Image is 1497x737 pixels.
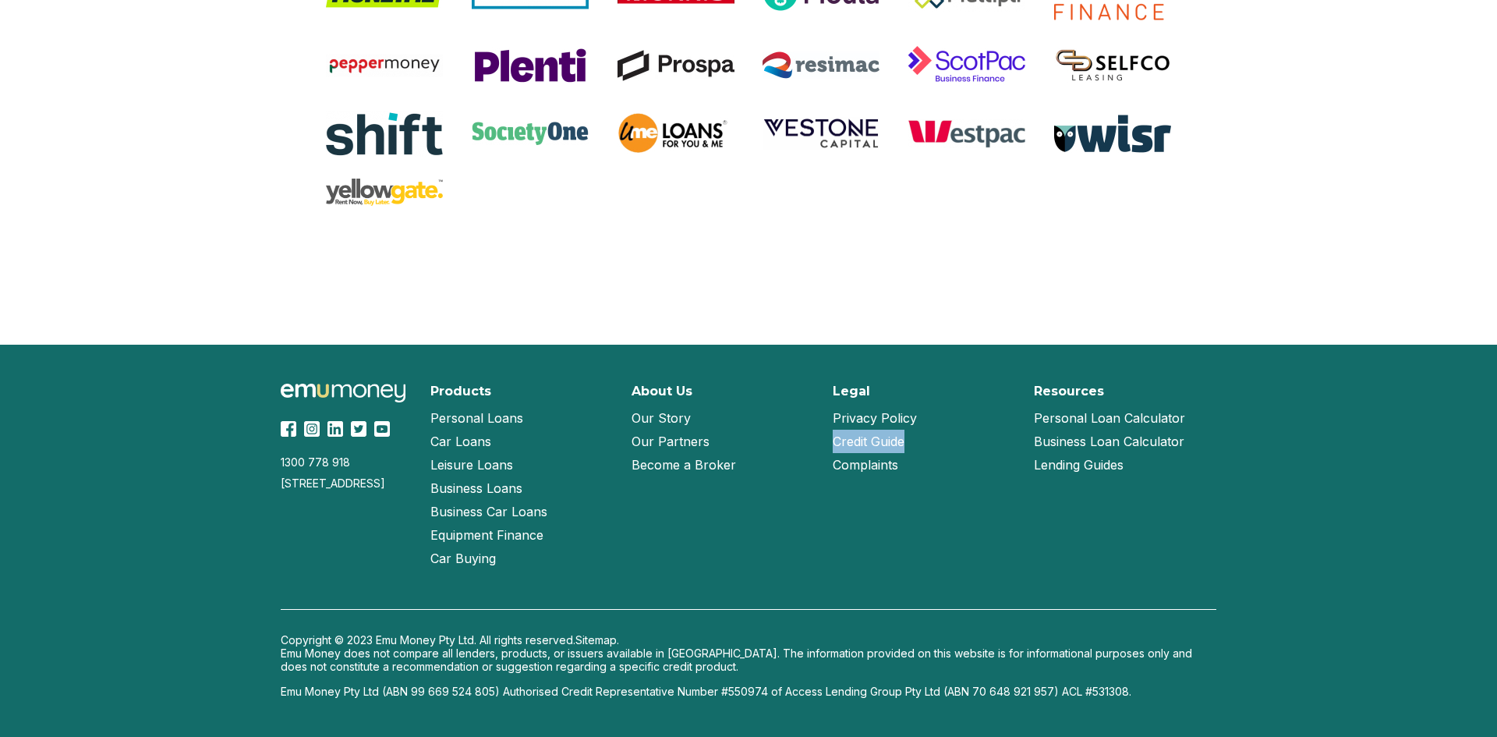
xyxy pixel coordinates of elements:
[1034,453,1124,477] a: Lending Guides
[1034,384,1104,399] h2: Resources
[632,430,710,453] a: Our Partners
[281,421,296,437] img: Facebook
[326,179,443,206] img: Yellow Gate
[326,54,443,77] img: Pepper Money
[618,50,734,81] img: Prospa
[833,453,898,477] a: Complaints
[430,453,513,477] a: Leisure Loans
[763,117,879,151] img: Vestone
[1054,48,1171,83] img: Selfco
[281,685,1216,698] p: Emu Money Pty Ltd (ABN 99 669 524 805) Authorised Credit Representative Number #550974 of Access ...
[575,633,619,647] a: Sitemap.
[1034,430,1184,453] a: Business Loan Calculator
[430,477,522,500] a: Business Loans
[908,42,1025,88] img: ScotPac
[472,47,589,83] img: Plenti
[632,384,692,399] h2: About Us
[281,633,1216,647] p: Copyright © 2023 Emu Money Pty Ltd. All rights reserved.
[430,384,491,399] h2: Products
[833,384,870,399] h2: Legal
[430,500,547,523] a: Business Car Loans
[430,547,496,570] a: Car Buying
[351,421,366,437] img: Twitter
[281,455,412,469] div: 1300 778 918
[281,477,412,490] div: [STREET_ADDRESS]
[908,119,1025,148] img: Westpac
[430,523,543,547] a: Equipment Finance
[281,647,1216,673] p: Emu Money does not compare all lenders, products, or issuers available in [GEOGRAPHIC_DATA]. The ...
[833,406,917,430] a: Privacy Policy
[327,421,343,437] img: LinkedIn
[304,421,320,437] img: Instagram
[430,406,523,430] a: Personal Loans
[632,453,736,477] a: Become a Broker
[374,421,390,437] img: YouTube
[618,110,734,157] img: UME Loans
[472,122,589,145] img: SocietyOne
[763,51,879,79] img: Resimac
[326,111,443,157] img: Shift
[1034,406,1185,430] a: Personal Loan Calculator
[632,406,691,430] a: Our Story
[1054,115,1171,153] img: Wisr
[833,430,904,453] a: Credit Guide
[281,384,405,403] img: Emu Money
[430,430,491,453] a: Car Loans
